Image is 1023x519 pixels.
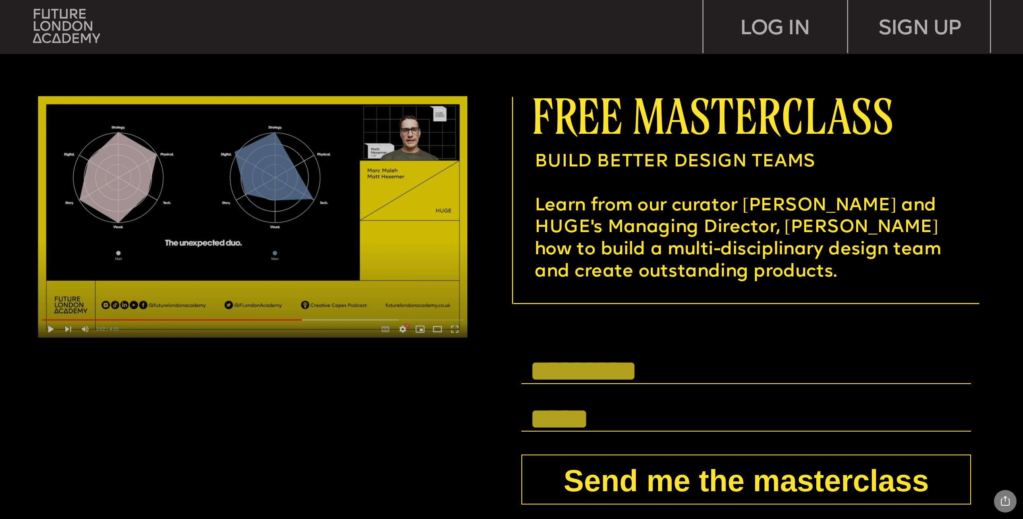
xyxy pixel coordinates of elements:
[535,197,946,280] span: Learn from our curator [PERSON_NAME] and HUGE's Managing Director, [PERSON_NAME] how to build a m...
[38,96,467,338] img: upload-6120175a-1ecc-4694-bef1-d61fdbc9d61d.jpg
[994,490,1017,513] div: Share
[33,9,100,43] img: upload-bfdffa89-fac7-4f57-a443-c7c39906ba42.png
[531,89,893,142] span: free masterclass
[535,154,815,170] span: BUILD BETTER DESIGN TEAMS
[521,455,971,504] button: Send me the masterclass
